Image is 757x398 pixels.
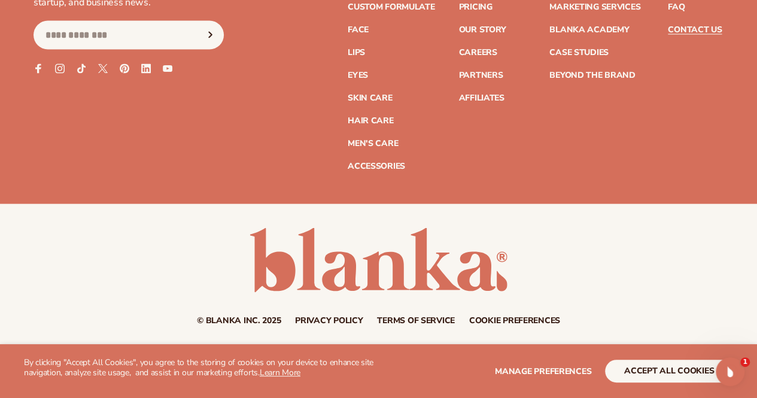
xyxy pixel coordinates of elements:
[549,26,629,34] a: Blanka Academy
[458,3,492,11] a: Pricing
[605,360,733,382] button: accept all cookies
[348,71,368,80] a: Eyes
[348,117,393,125] a: Hair Care
[549,71,636,80] a: Beyond the brand
[469,317,560,325] a: Cookie preferences
[260,367,300,378] a: Learn More
[458,94,504,102] a: Affiliates
[348,3,435,11] a: Custom formulate
[197,21,223,50] button: Subscribe
[495,360,591,382] button: Manage preferences
[458,48,497,57] a: Careers
[348,162,405,171] a: Accessories
[668,3,685,11] a: FAQ
[348,139,398,148] a: Men's Care
[348,94,392,102] a: Skin Care
[458,26,506,34] a: Our Story
[495,366,591,377] span: Manage preferences
[24,358,379,378] p: By clicking "Accept All Cookies", you agree to the storing of cookies on your device to enhance s...
[295,317,363,325] a: Privacy policy
[716,357,744,386] iframe: Intercom live chat
[740,357,750,367] span: 1
[377,317,455,325] a: Terms of service
[348,26,369,34] a: Face
[668,26,722,34] a: Contact Us
[549,3,640,11] a: Marketing services
[458,71,503,80] a: Partners
[348,48,365,57] a: Lips
[197,315,281,326] small: © Blanka Inc. 2025
[549,48,609,57] a: Case Studies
